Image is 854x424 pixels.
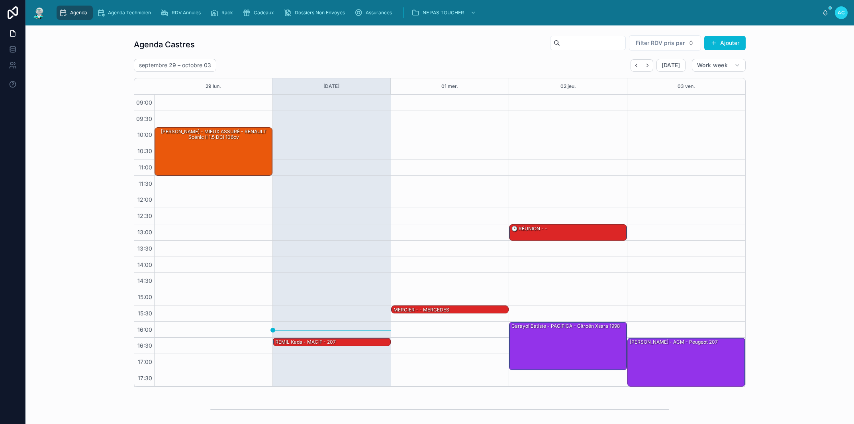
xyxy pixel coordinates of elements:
[135,196,154,203] span: 12:00
[136,294,154,300] span: 15:00
[206,78,221,94] button: 29 lun.
[511,225,548,232] div: 🕒 RÉUNION - -
[172,10,201,16] span: RDV Annulés
[32,6,46,19] img: App logo
[135,326,154,333] span: 16:00
[137,164,154,171] span: 11:00
[628,338,745,386] div: [PERSON_NAME] - ACM - Peugeot 207
[662,62,680,69] span: [DATE]
[656,59,686,72] button: [DATE]
[137,180,154,187] span: 11:30
[393,306,450,313] div: MERCIER - - MERCEDES
[155,128,272,175] div: [PERSON_NAME] - MIEUX ASSURÉ - RENAULT Scénic II 1.5 dCi 106cv
[134,115,154,122] span: 09:30
[70,10,87,16] span: Agenda
[135,245,154,252] span: 13:30
[254,10,274,16] span: Cadeaux
[423,10,464,16] span: NE PAS TOUCHER
[136,358,154,365] span: 17:00
[281,6,351,20] a: Dossiers Non Envoyés
[642,59,653,72] button: Next
[366,10,392,16] span: Assurances
[135,229,154,235] span: 13:00
[135,131,154,138] span: 10:00
[629,338,719,346] div: [PERSON_NAME] - ACM - Peugeot 207
[221,10,233,16] span: Rack
[629,35,701,51] button: Select Button
[441,78,458,94] button: 01 mer.
[631,59,642,72] button: Back
[511,323,621,330] div: Carayol Batiste - PACIFICA - Citroën Xsara 1998
[692,59,746,72] button: Work week
[139,61,211,69] h2: septembre 29 – octobre 03
[135,277,154,284] span: 14:30
[57,6,93,20] a: Agenda
[697,62,728,69] span: Work week
[392,306,509,314] div: MERCIER - - MERCEDES
[134,39,195,50] h1: Agenda Castres
[158,6,206,20] a: RDV Annulés
[704,36,746,50] button: Ajouter
[136,375,154,381] span: 17:30
[273,338,390,346] div: REMIL Kada - MACIF - 207
[135,261,154,268] span: 14:00
[636,39,685,47] span: Filter RDV pris par
[108,10,151,16] span: Agenda Technicien
[156,128,272,141] div: [PERSON_NAME] - MIEUX ASSURÉ - RENAULT Scénic II 1.5 dCi 106cv
[560,78,576,94] button: 02 jeu.
[409,6,480,20] a: NE PAS TOUCHER
[240,6,280,20] a: Cadeaux
[838,10,845,16] span: AC
[135,342,154,349] span: 16:30
[509,322,627,370] div: Carayol Batiste - PACIFICA - Citroën Xsara 1998
[274,338,337,346] div: REMIL Kada - MACIF - 207
[135,148,154,154] span: 10:30
[678,78,695,94] button: 03 ven.
[135,212,154,219] span: 12:30
[208,6,239,20] a: Rack
[295,10,345,16] span: Dossiers Non Envoyés
[94,6,157,20] a: Agenda Technicien
[136,310,154,317] span: 15:30
[352,6,398,20] a: Assurances
[323,78,339,94] button: [DATE]
[509,225,627,240] div: 🕒 RÉUNION - -
[134,99,154,106] span: 09:00
[53,4,822,21] div: scrollable content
